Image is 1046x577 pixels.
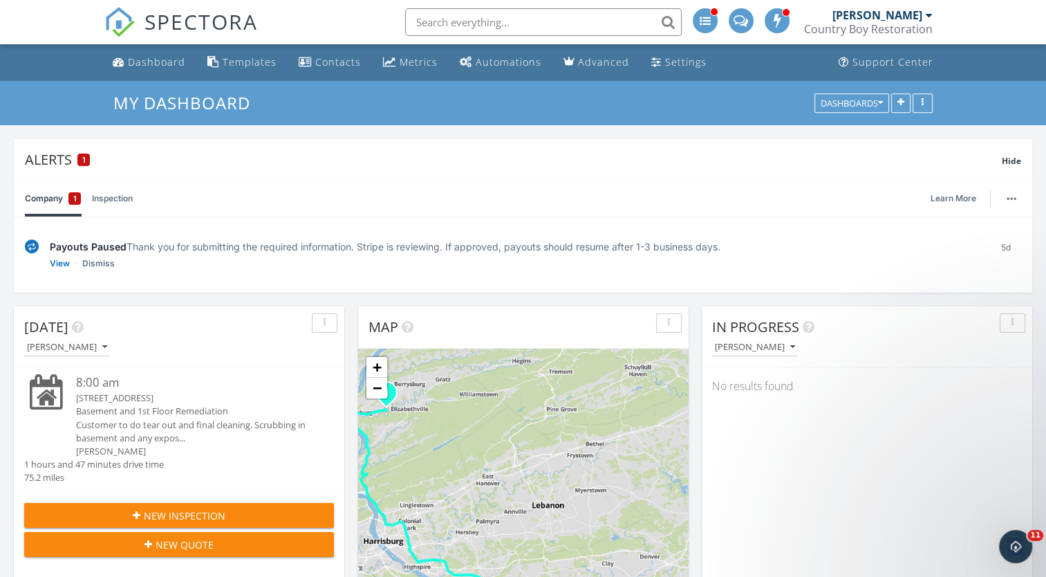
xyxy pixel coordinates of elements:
span: 1 [73,192,77,205]
img: ellipsis-632cfdd7c38ec3a7d453.svg [1007,197,1016,200]
button: [PERSON_NAME] [24,338,110,357]
a: Company [25,181,81,217]
span: SPECTORA [144,7,258,36]
a: Metrics [377,50,443,75]
div: [PERSON_NAME] [715,342,795,352]
a: Learn More [931,192,984,205]
a: Zoom out [366,378,387,399]
a: Automations (Advanced) [454,50,547,75]
div: Metrics [400,55,438,68]
div: [PERSON_NAME] [832,8,922,22]
a: Zoom in [366,357,387,378]
div: Basement and 1st Floor Remediation [76,405,308,418]
a: Settings [646,50,712,75]
div: [STREET_ADDRESS] [76,392,308,405]
div: Templates [223,55,277,68]
iframe: Intercom live chat [999,530,1032,563]
div: Advanced [578,55,629,68]
a: My Dashboard [113,91,262,114]
div: 1 hours and 47 minutes drive time [24,458,164,471]
span: New Quote [156,538,214,552]
a: Inspection [92,181,133,217]
div: [PERSON_NAME] [76,445,308,458]
a: 8:00 am [STREET_ADDRESS] Basement and 1st Floor Remediation Customer to do tear out and final cle... [24,374,334,484]
div: Automations [476,55,541,68]
a: Dismiss [82,257,115,271]
span: New Inspection [144,509,225,523]
div: Dashboard [128,55,185,68]
div: 8:00 am [76,374,308,392]
input: Search everything... [405,8,682,36]
span: 11 [1027,530,1043,541]
span: Payouts Paused [50,241,127,253]
button: [PERSON_NAME] [712,338,798,357]
div: 2777 US-209, Millersburg, PA 17061 [386,392,395,401]
div: No results found [702,367,1032,405]
span: Map [368,318,398,336]
a: SPECTORA [104,19,258,48]
div: Settings [665,55,707,68]
iframe: Intercom notifications message [769,443,1046,540]
a: Support Center [833,50,939,75]
a: View [50,257,70,271]
div: Country Boy Restoration [804,22,933,36]
button: New Quote [24,532,334,557]
div: [PERSON_NAME] [27,342,107,352]
div: Thank you for submitting the required information. Stripe is reviewing. If approved, payouts shou... [50,239,979,254]
div: Customer to do tear out and final cleaning. Scrubbing in basement and any expos... [76,419,308,445]
a: Advanced [558,50,635,75]
img: The Best Home Inspection Software - Spectora [104,7,135,37]
img: under-review-2fe708636b114a7f4b8d.svg [25,239,39,254]
span: In Progress [712,318,799,336]
span: [DATE] [24,318,68,336]
button: Dashboards [814,93,889,113]
i: 1 [384,389,389,399]
span: Hide [1002,155,1021,167]
a: Contacts [293,50,366,75]
div: 5d [990,239,1021,271]
div: Alerts [25,150,1002,169]
div: Dashboards [821,98,883,108]
div: 75.2 miles [24,471,164,484]
div: Support Center [852,55,933,68]
a: Templates [202,50,282,75]
div: Contacts [315,55,361,68]
button: New Inspection [24,503,334,528]
a: Dashboard [107,50,191,75]
span: 1 [82,155,86,165]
